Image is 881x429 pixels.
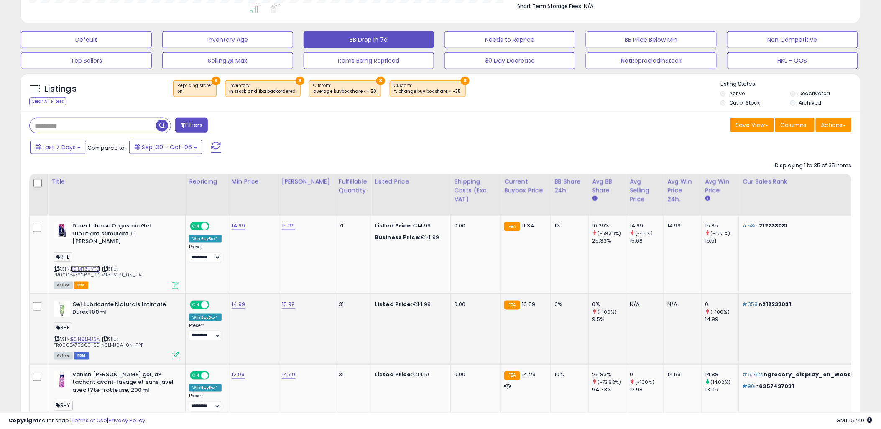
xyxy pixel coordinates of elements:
[282,222,295,230] a: 15.99
[630,222,664,230] div: 14.99
[592,177,623,195] div: Avg BB Share
[375,234,444,241] div: €14.99
[554,371,582,379] div: 10%
[375,222,413,230] b: Listed Price:
[304,31,434,48] button: BB Drop in 7d
[54,371,70,388] img: 410-UDGD+aL._SL40_.jpg
[232,222,245,230] a: 14.99
[71,336,100,343] a: B01N6LMJ6A
[592,222,626,230] div: 10.29%
[705,371,739,379] div: 14.88
[710,379,730,386] small: (14.02%)
[74,282,88,289] span: FBA
[339,177,368,195] div: Fulfillable Quantity
[189,384,222,392] div: Win BuyBox *
[705,237,739,245] div: 15.51
[208,301,222,308] span: OFF
[667,222,695,230] div: 14.99
[630,237,664,245] div: 15.68
[72,371,174,397] b: Vanish [PERSON_NAME] gel, d?tachant avant-lavage et sans javel avec t?te frotteuse, 200ml
[162,52,293,69] button: Selling @ Max
[232,177,275,186] div: Min Price
[314,82,377,95] span: Custom:
[232,300,245,309] a: 14.99
[376,77,385,85] button: ×
[635,379,654,386] small: (-100%)
[504,301,520,310] small: FBA
[729,90,745,97] label: Active
[763,300,791,308] span: 212233031
[108,416,145,424] a: Privacy Policy
[444,52,575,69] button: 30 Day Decrease
[504,222,520,231] small: FBA
[191,301,201,308] span: ON
[522,371,536,379] span: 14.29
[230,89,296,94] div: in stock and fba backordered
[54,301,179,359] div: ASIN:
[775,118,815,132] button: Columns
[72,222,174,248] b: Durex Intense Orgasmic Gel Lubrifiant stimulant 10 [PERSON_NAME]
[454,301,494,308] div: 0.00
[592,237,626,245] div: 25.33%
[598,309,617,315] small: (-100%)
[522,300,536,308] span: 10.59
[296,77,304,85] button: ×
[454,222,494,230] div: 0.00
[8,416,39,424] strong: Copyright
[454,371,494,379] div: 0.00
[8,417,145,425] div: seller snap | |
[710,309,730,315] small: (-100%)
[775,162,852,170] div: Displaying 1 to 35 of 35 items
[54,266,144,278] span: | SKU: PR0005479269_B01MT3UVF9_0N_FAF
[71,266,100,273] a: B01MT3UVF9
[74,352,89,360] span: FBM
[162,31,293,48] button: Inventory Age
[175,118,208,133] button: Filters
[504,177,547,195] div: Current Buybox Price
[189,323,222,342] div: Preset:
[375,301,444,308] div: €14.99
[667,177,698,204] div: Avg Win Price 24h.
[837,416,873,424] span: 2025-10-14 05:40 GMT
[667,301,695,308] div: N/A
[743,222,754,230] span: #58
[592,301,626,308] div: 0%
[759,383,794,391] span: 6357437031
[129,140,202,154] button: Sep-30 - Oct-06
[781,121,807,129] span: Columns
[705,222,739,230] div: 15.35
[705,177,735,195] div: Avg Win Price
[21,52,152,69] button: Top Sellers
[189,235,222,243] div: Win BuyBox *
[142,143,192,151] span: Sep-30 - Oct-06
[630,386,664,394] div: 12.98
[54,401,73,411] span: RHY
[178,82,212,95] span: Repricing state :
[799,99,822,106] label: Archived
[720,80,860,88] p: Listing States:
[554,222,582,230] div: 1%
[54,336,143,349] span: | SKU: PR0005479260_B01N6LMJ6A_0N_FPF
[375,300,413,308] b: Listed Price:
[454,177,497,204] div: Shipping Costs (Exc. VAT)
[461,77,470,85] button: ×
[518,3,583,10] b: Short Term Storage Fees:
[635,230,653,237] small: (-4.4%)
[230,82,296,95] span: Inventory :
[799,90,830,97] label: Deactivated
[72,416,107,424] a: Terms of Use
[54,252,72,262] span: RHE
[375,177,447,186] div: Listed Price
[394,89,461,94] div: % change buy box share < -35
[29,97,66,105] div: Clear All Filters
[586,31,717,48] button: BB Price Below Min
[767,371,860,379] span: grocery_display_on_website
[72,301,174,318] b: Gel Lubricante Naturals Intimate Durex 100ml
[282,371,296,379] a: 14.99
[705,386,739,394] div: 13.05
[630,301,657,308] div: N/A
[592,386,626,394] div: 94.33%
[375,371,413,379] b: Listed Price:
[339,371,365,379] div: 31
[189,314,222,321] div: Win BuyBox *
